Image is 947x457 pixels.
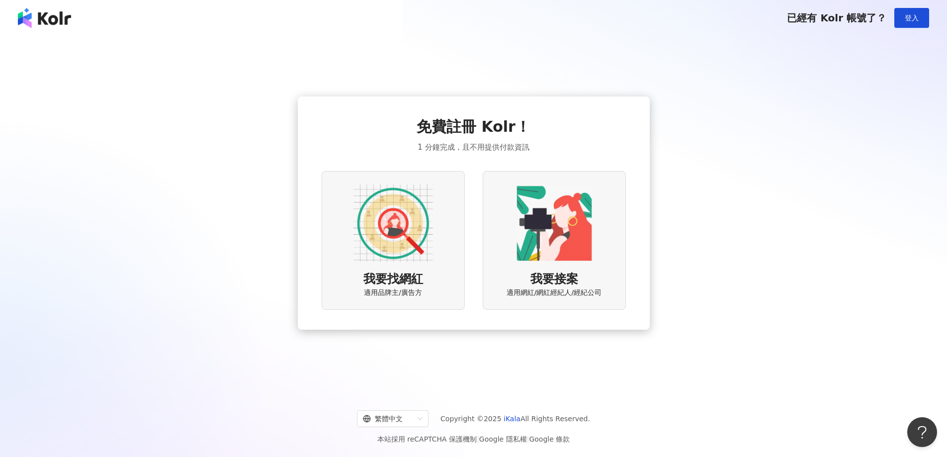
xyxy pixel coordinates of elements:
[353,183,433,263] img: AD identity option
[417,116,530,137] span: 免費註冊 Kolr！
[515,183,594,263] img: KOL identity option
[530,271,578,288] span: 我要接案
[18,8,71,28] img: logo
[440,413,590,425] span: Copyright © 2025 All Rights Reserved.
[418,141,529,153] span: 1 分鐘完成，且不用提供付款資訊
[905,14,919,22] span: 登入
[477,435,479,443] span: |
[364,288,422,298] span: 適用品牌主/廣告方
[504,415,520,423] a: iKala
[529,435,570,443] a: Google 條款
[507,288,602,298] span: 適用網紅/網紅經紀人/經紀公司
[479,435,527,443] a: Google 隱私權
[527,435,529,443] span: |
[894,8,929,28] button: 登入
[377,433,570,445] span: 本站採用 reCAPTCHA 保護機制
[787,12,886,24] span: 已經有 Kolr 帳號了？
[363,411,414,427] div: 繁體中文
[907,417,937,447] iframe: Help Scout Beacon - Open
[363,271,423,288] span: 我要找網紅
